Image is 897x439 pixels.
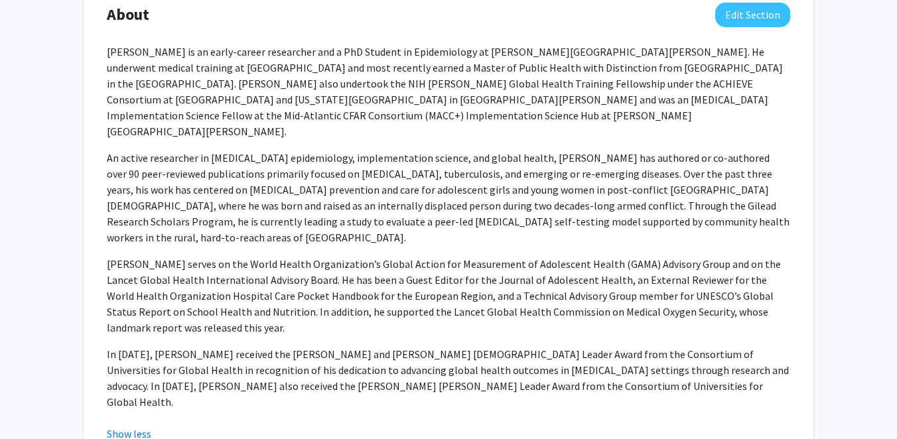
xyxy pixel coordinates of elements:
p: In [DATE], [PERSON_NAME] received the [PERSON_NAME] and [PERSON_NAME] [DEMOGRAPHIC_DATA] Leader A... [107,346,790,410]
p: An active researcher in [MEDICAL_DATA] epidemiology, implementation science, and global health, [... [107,150,790,245]
p: [PERSON_NAME] serves on the World Health Organization’s Global Action for Measurement of Adolesce... [107,256,790,336]
button: Edit About [715,3,790,27]
iframe: Chat [10,379,56,429]
p: [PERSON_NAME] is an early-career researcher and a PhD Student in Epidemiology at [PERSON_NAME][GE... [107,44,790,139]
span: About [107,3,149,27]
